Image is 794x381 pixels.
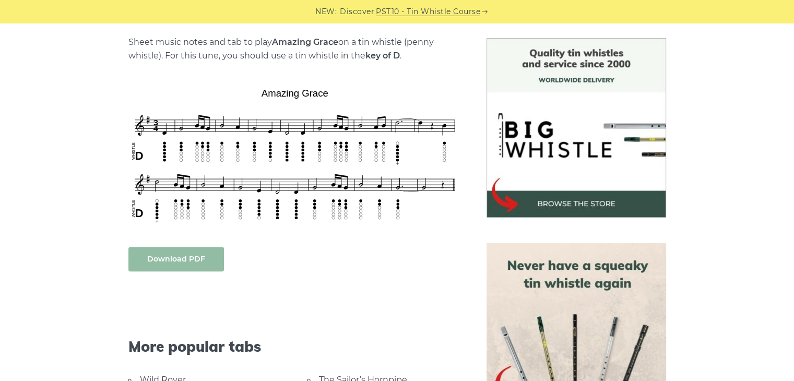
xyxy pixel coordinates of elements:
span: Discover [340,6,374,18]
span: NEW: [315,6,337,18]
a: Download PDF [128,247,224,271]
p: Sheet music notes and tab to play on a tin whistle (penny whistle). For this tune, you should use... [128,35,461,63]
img: Amazing Grace Tin Whistle Tab & Sheet Music [128,84,461,225]
strong: Amazing Grace [272,37,338,47]
img: BigWhistle Tin Whistle Store [487,38,666,218]
span: More popular tabs [128,338,461,355]
strong: key of D [365,51,400,61]
a: PST10 - Tin Whistle Course [376,6,480,18]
